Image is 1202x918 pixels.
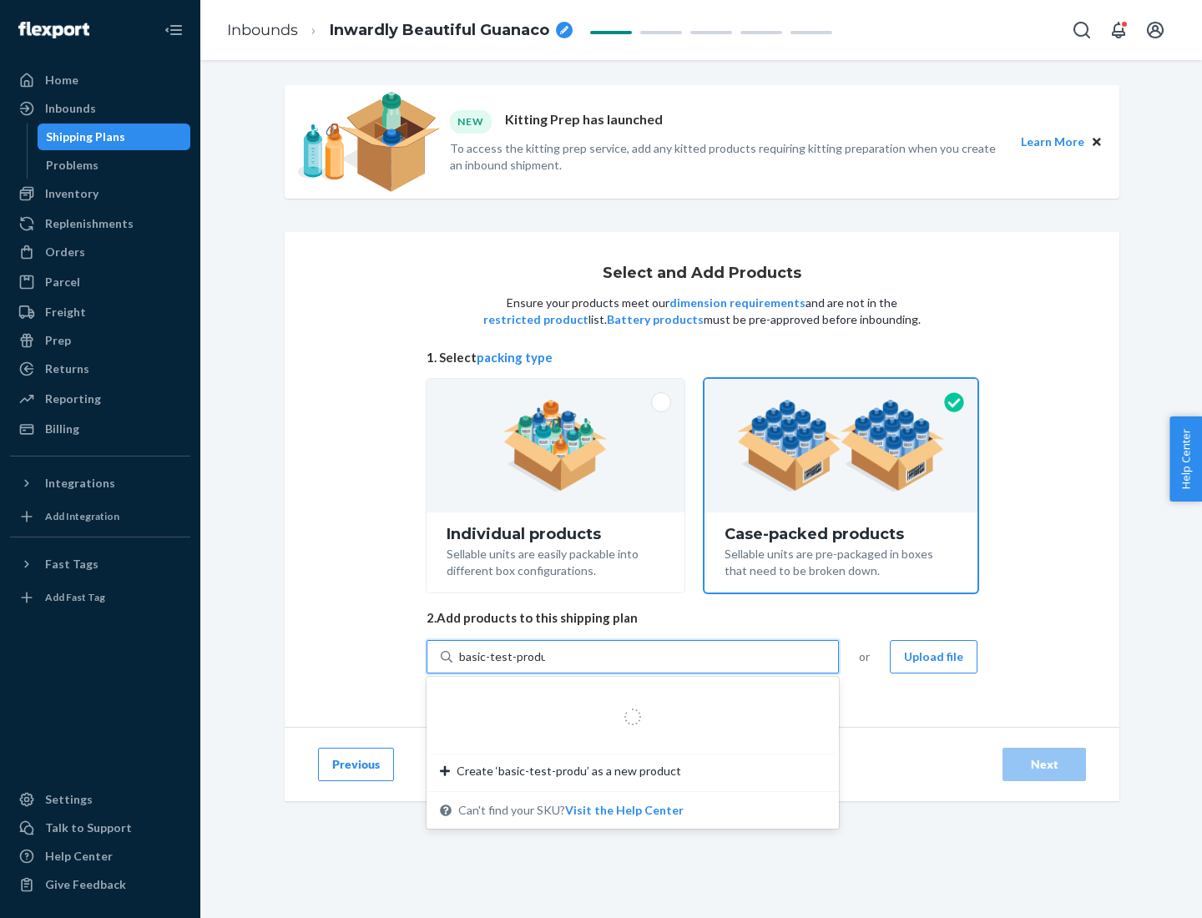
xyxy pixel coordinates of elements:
[45,72,78,88] div: Home
[45,361,89,377] div: Returns
[1169,416,1202,502] button: Help Center
[10,815,190,841] a: Talk to Support
[10,386,190,412] a: Reporting
[1017,756,1072,773] div: Next
[737,400,945,492] img: case-pack.59cecea509d18c883b923b81aeac6d0b.png
[459,648,545,665] input: Create ‘basic-test-produ’ as a new productCan't find your SKU?Visit the Help Center
[45,304,86,320] div: Freight
[450,110,492,133] div: NEW
[46,157,98,174] div: Problems
[483,311,588,328] button: restricted product
[450,140,1006,174] p: To access the kitting prep service, add any kitted products requiring kitting preparation when yo...
[10,871,190,898] button: Give Feedback
[457,763,681,779] span: Create ‘basic-test-produ’ as a new product
[725,526,957,542] div: Case-packed products
[10,584,190,611] a: Add Fast Tag
[330,20,549,42] span: Inwardly Beautiful Guanaco
[603,265,801,282] h1: Select and Add Products
[45,848,113,865] div: Help Center
[505,110,663,133] p: Kitting Prep has launched
[10,67,190,93] a: Home
[38,124,191,150] a: Shipping Plans
[318,748,394,781] button: Previous
[10,786,190,813] a: Settings
[45,391,101,407] div: Reporting
[10,299,190,325] a: Freight
[10,470,190,497] button: Integrations
[45,244,85,260] div: Orders
[214,6,586,55] ol: breadcrumbs
[10,416,190,442] a: Billing
[157,13,190,47] button: Close Navigation
[45,185,98,202] div: Inventory
[46,129,125,145] div: Shipping Plans
[45,421,79,437] div: Billing
[482,295,922,328] p: Ensure your products meet our and are not in the list. must be pre-approved before inbounding.
[10,210,190,237] a: Replenishments
[1065,13,1098,47] button: Open Search Box
[10,327,190,354] a: Prep
[1003,748,1086,781] button: Next
[1102,13,1135,47] button: Open notifications
[10,239,190,265] a: Orders
[45,791,93,808] div: Settings
[227,21,298,39] a: Inbounds
[45,509,119,523] div: Add Integration
[10,95,190,122] a: Inbounds
[607,311,704,328] button: Battery products
[45,876,126,893] div: Give Feedback
[890,640,977,673] button: Upload file
[10,551,190,578] button: Fast Tags
[10,269,190,295] a: Parcel
[565,802,684,819] button: Create ‘basic-test-produ’ as a new productCan't find your SKU?
[45,215,134,232] div: Replenishments
[447,526,664,542] div: Individual products
[427,609,977,627] span: 2. Add products to this shipping plan
[45,590,105,604] div: Add Fast Tag
[503,400,608,492] img: individual-pack.facf35554cb0f1810c75b2bd6df2d64e.png
[45,820,132,836] div: Talk to Support
[859,648,870,665] span: or
[38,152,191,179] a: Problems
[10,503,190,530] a: Add Integration
[1021,133,1084,151] button: Learn More
[447,542,664,579] div: Sellable units are easily packable into different box configurations.
[10,180,190,207] a: Inventory
[458,802,684,819] span: Can't find your SKU?
[18,22,89,38] img: Flexport logo
[45,556,98,572] div: Fast Tags
[45,475,115,492] div: Integrations
[45,274,80,290] div: Parcel
[477,349,553,366] button: packing type
[669,295,806,311] button: dimension requirements
[45,332,71,349] div: Prep
[427,349,977,366] span: 1. Select
[45,100,96,117] div: Inbounds
[10,356,190,382] a: Returns
[1139,13,1172,47] button: Open account menu
[1088,133,1106,151] button: Close
[725,542,957,579] div: Sellable units are pre-packaged in boxes that need to be broken down.
[10,843,190,870] a: Help Center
